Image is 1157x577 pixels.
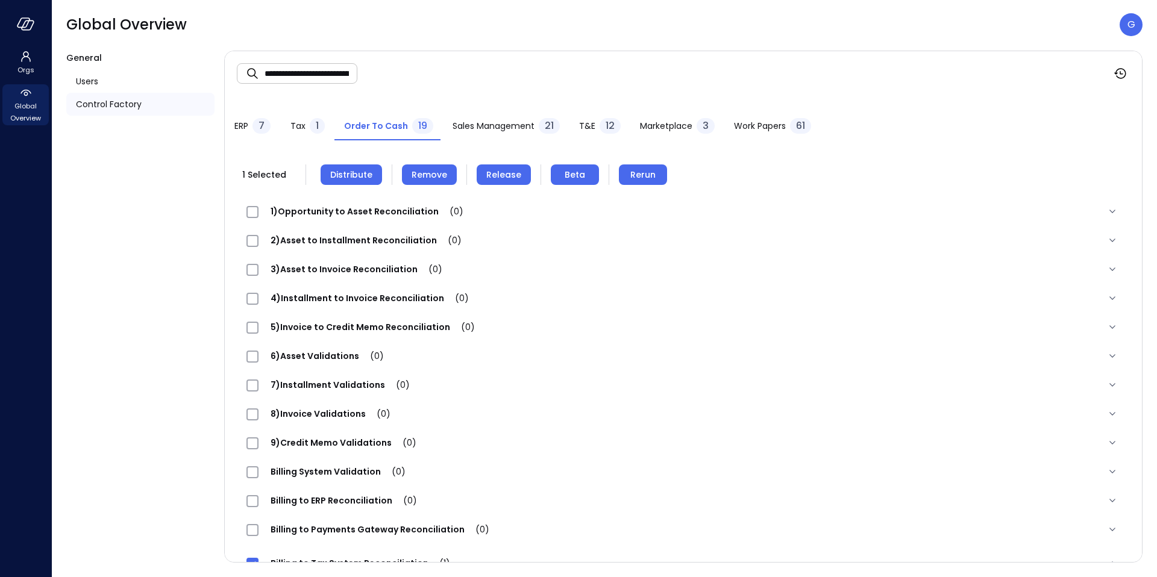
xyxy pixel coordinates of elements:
[619,164,667,185] button: Rerun
[565,168,585,181] span: Beta
[316,119,319,133] span: 1
[2,84,49,125] div: Global Overview
[259,321,487,333] span: 5)Invoice to Credit Memo Reconciliation
[551,164,599,185] button: Beta
[259,119,265,133] span: 7
[237,399,1130,428] div: 8)Invoice Validations(0)
[66,52,102,64] span: General
[703,119,709,133] span: 3
[259,234,474,246] span: 2)Asset to Installment Reconciliation
[640,119,692,133] span: Marketplace
[237,284,1130,313] div: 4)Installment to Invoice Reconciliation(0)
[237,342,1130,370] div: 6)Asset Validations(0)
[450,321,475,333] span: (0)
[392,494,417,507] span: (0)
[428,557,450,569] span: (1)
[734,119,786,133] span: Work Papers
[259,466,418,478] span: Billing System Validation
[237,457,1130,486] div: Billing System Validation(0)
[76,98,142,111] span: Control Factory
[437,234,462,246] span: (0)
[330,168,372,181] span: Distribute
[344,119,408,133] span: Order to Cash
[259,350,396,362] span: 6)Asset Validations
[237,313,1130,342] div: 5)Invoice to Credit Memo Reconciliation(0)
[444,292,469,304] span: (0)
[630,168,656,181] span: Rerun
[606,119,615,133] span: 12
[418,119,427,133] span: 19
[76,75,98,88] span: Users
[66,70,215,93] a: Users
[259,205,475,217] span: 1)Opportunity to Asset Reconciliation
[366,408,390,420] span: (0)
[259,523,501,535] span: Billing to Payments Gateway Reconciliation
[1120,13,1143,36] div: Guy Zilberberg
[321,164,382,185] button: Distribute
[237,515,1130,544] div: Billing to Payments Gateway Reconciliation(0)
[439,205,463,217] span: (0)
[259,494,429,507] span: Billing to ERP Reconciliation
[66,93,215,116] a: Control Factory
[545,119,554,133] span: 21
[259,379,422,391] span: 7)Installment Validations
[1127,17,1135,32] p: G
[477,164,531,185] button: Release
[234,119,248,133] span: ERP
[465,523,489,535] span: (0)
[237,168,291,181] span: 1 Selected
[259,263,454,275] span: 3)Asset to Invoice Reconciliation
[237,255,1130,284] div: 3)Asset to Invoice Reconciliation(0)
[453,119,535,133] span: Sales Management
[486,168,521,181] span: Release
[259,292,481,304] span: 4)Installment to Invoice Reconciliation
[17,64,34,76] span: Orgs
[402,164,457,185] button: Remove
[2,48,49,77] div: Orgs
[259,557,462,569] span: Billing to Tax System Reconciliation
[237,197,1130,226] div: 1)Opportunity to Asset Reconciliation(0)
[259,408,403,420] span: 8)Invoice Validations
[259,437,428,449] span: 9)Credit Memo Validations
[418,263,442,275] span: (0)
[237,370,1130,399] div: 7)Installment Validations(0)
[237,226,1130,255] div: 2)Asset to Installment Reconciliation(0)
[359,350,384,362] span: (0)
[290,119,306,133] span: Tax
[392,437,416,449] span: (0)
[237,486,1130,515] div: Billing to ERP Reconciliation(0)
[381,466,406,478] span: (0)
[237,428,1130,457] div: 9)Credit Memo Validations(0)
[7,100,44,124] span: Global Overview
[796,119,805,133] span: 61
[412,168,447,181] span: Remove
[385,379,410,391] span: (0)
[579,119,595,133] span: T&E
[66,15,187,34] span: Global Overview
